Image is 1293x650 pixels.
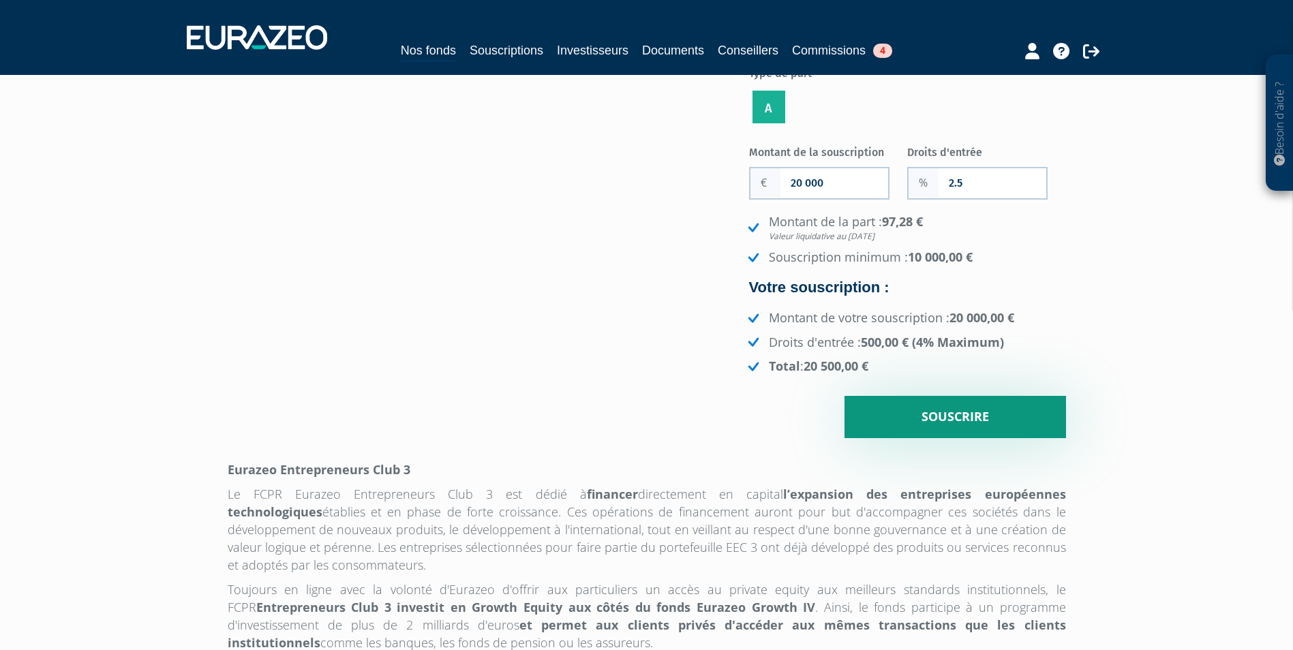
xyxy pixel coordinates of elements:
strong: l’expansion des entreprises européennes technologiques [228,486,1066,520]
strong: Eurazeo Entrepreneurs Club 3 [228,461,410,478]
li: Montant de la part : [745,213,1066,243]
strong: 20 500,00 € [804,358,868,374]
strong: financer [587,486,638,502]
label: Droits d'entrée [907,140,1066,161]
strong: 500,00 € (4% Maximum) [861,334,1004,350]
a: Conseillers [718,41,778,60]
strong: 97,28 € [769,213,1066,243]
li: : [745,358,1066,375]
a: Investisseurs [557,41,628,60]
a: Commissions4 [792,41,892,60]
input: Souscrire [845,396,1066,438]
em: Valeur liquidative au [DATE] [769,230,1066,242]
label: A [752,91,785,123]
input: Montant de la souscription souhaité [780,168,888,198]
span: 4 [873,44,892,58]
strong: 20 000,00 € [949,309,1014,326]
li: Souscription minimum : [745,249,1066,266]
li: Montant de votre souscription : [745,309,1066,327]
strong: 10 000,00 € [908,249,973,265]
a: Souscriptions [470,41,543,60]
li: Droits d'entrée : [745,334,1066,352]
a: Documents [642,41,704,60]
input: Frais d'entrée [939,168,1046,198]
label: Montant de la souscription [749,140,908,161]
p: Besoin d'aide ? [1272,62,1288,185]
p: Le FCPR Eurazeo Entrepreneurs Club 3 est dédié à directement en capital établies et en phase de f... [228,485,1066,574]
img: 1732889491-logotype_eurazeo_blanc_rvb.png [187,25,327,50]
strong: Total [769,358,800,374]
a: Nos fonds [401,41,456,62]
strong: Entrepreneurs Club 3 investit en Growth Equity aux côtés du fonds Eurazeo Growth IV [256,599,816,615]
h4: Votre souscription : [749,279,1066,296]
